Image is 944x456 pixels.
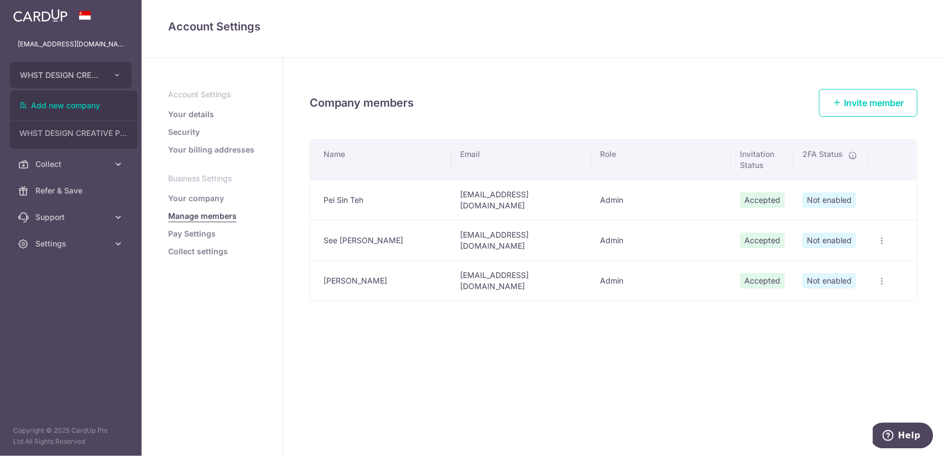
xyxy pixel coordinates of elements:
span: Help [25,8,48,18]
a: WHST DESIGN CREATIVE PTE. LTD. [11,123,137,143]
span: Settings [35,238,108,249]
ul: WHST DESIGN CREATIVE PTE. LTD. [10,91,137,149]
span: Accepted [740,233,785,248]
a: Your billing addresses [168,144,254,155]
h4: Account Settings [168,18,917,35]
button: WHST DESIGN CREATIVE PTE. LTD. [10,62,132,88]
a: Security [168,127,200,138]
a: Add new company [11,96,137,116]
td: [EMAIL_ADDRESS][DOMAIN_NAME] [451,180,592,220]
p: Account Settings [168,89,256,100]
span: Invite member [844,97,904,108]
a: Collect settings [168,246,228,257]
iframe: Opens a widget where you can find more information [873,423,933,450]
a: Your company [168,193,224,204]
span: WHST DESIGN CREATIVE PTE. LTD. [20,70,102,81]
a: Invite member [819,89,917,117]
td: Admin [591,260,731,301]
span: Not enabled [802,192,856,208]
td: [EMAIL_ADDRESS][DOMAIN_NAME] [451,260,592,301]
span: Not enabled [802,273,856,289]
a: Manage members [168,211,237,222]
span: Accepted [740,273,785,289]
a: Your details [168,109,214,120]
td: Pei Sin Teh [310,180,451,220]
p: [EMAIL_ADDRESS][DOMAIN_NAME] [18,39,124,50]
span: Support [35,212,108,223]
span: Collect [35,159,108,170]
th: Role [591,140,731,180]
td: Admin [591,180,731,220]
th: Name [310,140,451,180]
th: 2FA Status [794,140,868,180]
img: CardUp [13,9,67,22]
td: [EMAIL_ADDRESS][DOMAIN_NAME] [451,220,592,260]
span: Refer & Save [35,185,108,196]
a: Pay Settings [168,228,216,239]
p: Business Settings [168,173,256,184]
td: Admin [591,220,731,260]
span: Not enabled [802,233,856,248]
td: See [PERSON_NAME] [310,220,451,260]
th: Invitation Status [731,140,794,180]
th: Email [451,140,592,180]
td: [PERSON_NAME] [310,260,451,301]
h4: Company members [310,94,414,112]
span: Accepted [740,192,785,208]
